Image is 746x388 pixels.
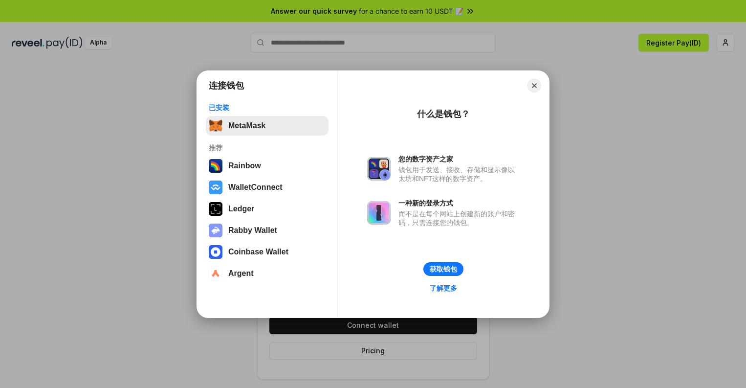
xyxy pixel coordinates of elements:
div: 已安装 [209,103,326,112]
button: 获取钱包 [423,262,463,276]
button: Rabby Wallet [206,221,329,240]
button: Ledger [206,199,329,219]
button: Coinbase Wallet [206,242,329,262]
img: svg+xml,%3Csvg%20xmlns%3D%22http%3A%2F%2Fwww.w3.org%2F2000%2Fsvg%22%20width%3D%2228%22%20height%3... [209,202,222,216]
img: svg+xml,%3Csvg%20width%3D%2228%22%20height%3D%2228%22%20viewBox%3D%220%200%2028%2028%22%20fill%3D... [209,267,222,280]
img: svg+xml,%3Csvg%20fill%3D%22none%22%20height%3D%2233%22%20viewBox%3D%220%200%2035%2033%22%20width%... [209,119,222,133]
div: WalletConnect [228,183,283,192]
div: 什么是钱包？ [417,108,470,120]
button: MetaMask [206,116,329,136]
button: Close [527,79,541,92]
button: WalletConnect [206,178,329,197]
div: MetaMask [228,121,265,130]
div: 钱包用于发送、接收、存储和显示像以太坊和NFT这样的数字资产。 [398,165,520,183]
button: Rainbow [206,156,329,176]
div: 而不是在每个网站上创建新的账户和密码，只需连接您的钱包。 [398,209,520,227]
div: Argent [228,269,254,278]
img: svg+xml,%3Csvg%20xmlns%3D%22http%3A%2F%2Fwww.w3.org%2F2000%2Fsvg%22%20fill%3D%22none%22%20viewBox... [367,157,391,181]
h1: 连接钱包 [209,80,244,91]
img: svg+xml,%3Csvg%20width%3D%22120%22%20height%3D%22120%22%20viewBox%3D%220%200%20120%20120%22%20fil... [209,159,222,173]
button: Argent [206,264,329,283]
img: svg+xml,%3Csvg%20xmlns%3D%22http%3A%2F%2Fwww.w3.org%2F2000%2Fsvg%22%20fill%3D%22none%22%20viewBox... [209,224,222,237]
div: 一种新的登录方式 [398,199,520,207]
div: Rainbow [228,161,261,170]
img: svg+xml,%3Csvg%20width%3D%2228%22%20height%3D%2228%22%20viewBox%3D%220%200%2028%2028%22%20fill%3D... [209,181,222,194]
div: Rabby Wallet [228,226,277,235]
div: Ledger [228,205,254,213]
div: 您的数字资产之家 [398,155,520,163]
a: 了解更多 [424,282,463,295]
div: Coinbase Wallet [228,248,288,256]
img: svg+xml,%3Csvg%20xmlns%3D%22http%3A%2F%2Fwww.w3.org%2F2000%2Fsvg%22%20fill%3D%22none%22%20viewBox... [367,201,391,225]
div: 推荐 [209,143,326,152]
img: svg+xml,%3Csvg%20width%3D%2228%22%20height%3D%2228%22%20viewBox%3D%220%200%2028%2028%22%20fill%3D... [209,245,222,259]
div: 获取钱包 [430,265,457,274]
div: 了解更多 [430,284,457,293]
